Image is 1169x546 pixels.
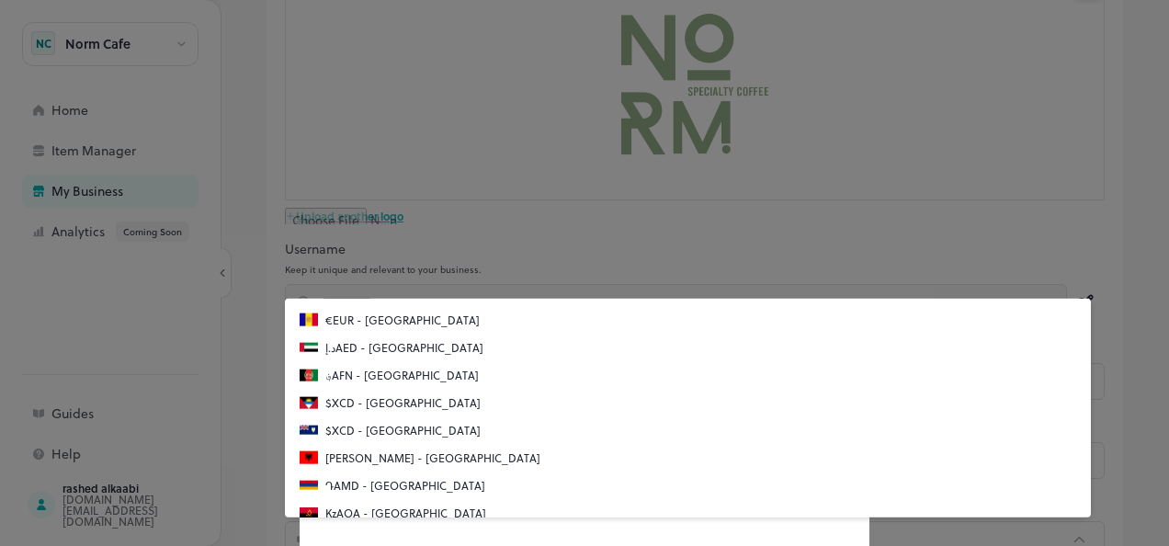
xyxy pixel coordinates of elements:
[325,505,486,521] p: KzAOA - [GEOGRAPHIC_DATA]
[325,339,483,356] p: د.إAED - [GEOGRAPHIC_DATA]
[325,312,480,328] p: €EUR - [GEOGRAPHIC_DATA]
[325,449,540,466] p: [PERSON_NAME] - [GEOGRAPHIC_DATA]
[325,367,479,383] p: ؋AFN - [GEOGRAPHIC_DATA]
[325,477,485,494] p: ԴAMD - [GEOGRAPHIC_DATA]
[325,394,481,411] p: $XCD - [GEOGRAPHIC_DATA]
[325,422,481,438] p: $XCD - [GEOGRAPHIC_DATA]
